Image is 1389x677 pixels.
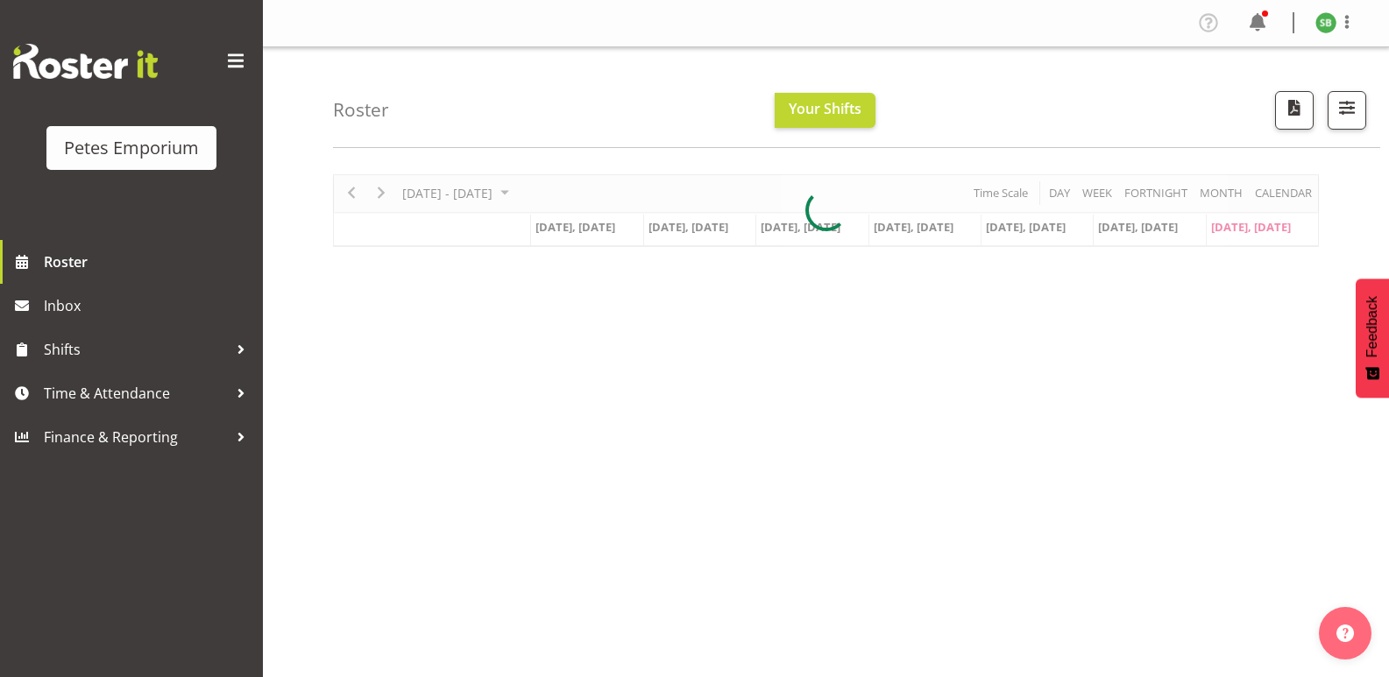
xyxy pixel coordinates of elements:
img: Rosterit website logo [13,44,158,79]
button: Download a PDF of the roster according to the set date range. [1275,91,1314,130]
h4: Roster [333,100,389,120]
div: Petes Emporium [64,135,199,161]
button: Feedback - Show survey [1356,279,1389,398]
img: stephanie-burden9828.jpg [1315,12,1336,33]
span: Time & Attendance [44,380,228,406]
span: Finance & Reporting [44,424,228,450]
span: Your Shifts [789,99,861,118]
span: Feedback [1364,296,1380,357]
button: Filter Shifts [1328,91,1366,130]
span: Roster [44,249,254,275]
button: Your Shifts [775,93,875,128]
span: Inbox [44,293,254,319]
img: help-xxl-2.png [1336,624,1354,642]
span: Shifts [44,336,228,363]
